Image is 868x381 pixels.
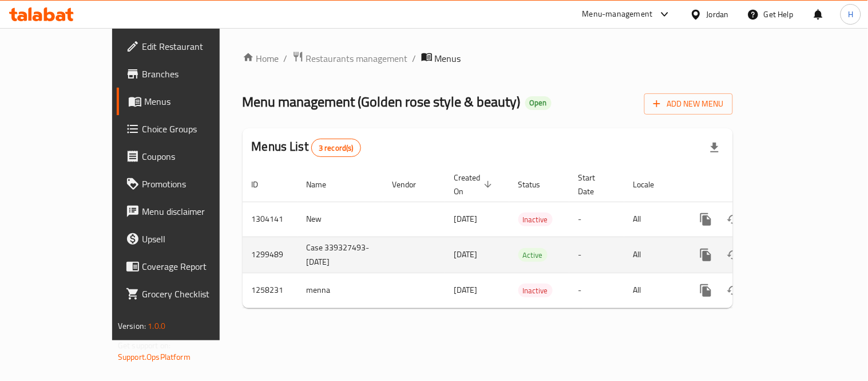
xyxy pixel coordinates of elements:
[518,213,553,226] span: Inactive
[118,319,146,333] span: Version:
[118,338,171,353] span: Get support on:
[848,8,853,21] span: H
[142,150,248,163] span: Coupons
[435,52,461,65] span: Menus
[569,273,624,308] td: -
[117,115,257,143] a: Choice Groups
[692,206,720,233] button: more
[720,277,747,304] button: Change Status
[518,249,548,262] span: Active
[720,206,747,233] button: Change Status
[644,93,733,115] button: Add New Menu
[117,225,257,253] a: Upsell
[525,96,552,110] div: Open
[243,202,298,237] td: 1304141
[292,51,408,66] a: Restaurants management
[569,202,624,237] td: -
[653,97,724,111] span: Add New Menu
[142,287,248,301] span: Grocery Checklist
[298,202,383,237] td: New
[582,7,653,21] div: Menu-management
[243,167,811,308] table: enhanced table
[454,247,478,262] span: [DATE]
[243,52,279,65] a: Home
[117,280,257,308] a: Grocery Checklist
[117,60,257,88] a: Branches
[117,143,257,170] a: Coupons
[252,138,361,157] h2: Menus List
[142,260,248,273] span: Coverage Report
[683,167,811,202] th: Actions
[117,170,257,198] a: Promotions
[454,211,478,226] span: [DATE]
[707,8,729,21] div: Jordan
[307,178,342,191] span: Name
[118,349,191,364] a: Support.OpsPlatform
[692,241,720,269] button: more
[518,178,556,191] span: Status
[525,98,552,108] span: Open
[142,122,248,136] span: Choice Groups
[117,253,257,280] a: Coverage Report
[624,237,683,273] td: All
[117,33,257,60] a: Edit Restaurant
[252,178,274,191] span: ID
[142,177,248,191] span: Promotions
[624,202,683,237] td: All
[701,134,728,162] div: Export file
[243,89,521,115] span: Menu management ( Golden rose style & beauty )
[312,143,360,154] span: 3 record(s)
[633,178,669,191] span: Locale
[142,232,248,246] span: Upsell
[284,52,288,65] li: /
[624,273,683,308] td: All
[148,319,165,333] span: 1.0.0
[518,284,553,297] div: Inactive
[142,67,248,81] span: Branches
[569,237,624,273] td: -
[306,52,408,65] span: Restaurants management
[578,171,611,198] span: Start Date
[142,205,248,218] span: Menu disclaimer
[144,95,248,108] span: Menus
[117,88,257,115] a: Menus
[311,139,361,157] div: Total records count
[298,273,383,308] td: menna
[243,273,298,308] td: 1258231
[117,198,257,225] a: Menu disclaimer
[298,237,383,273] td: Case 339327493- [DATE]
[243,51,733,66] nav: breadcrumb
[454,171,496,198] span: Created On
[454,282,478,297] span: [DATE]
[413,52,417,65] li: /
[518,284,553,297] span: Inactive
[692,277,720,304] button: more
[142,40,248,53] span: Edit Restaurant
[243,237,298,273] td: 1299489
[393,178,431,191] span: Vendor
[518,213,553,226] div: Inactive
